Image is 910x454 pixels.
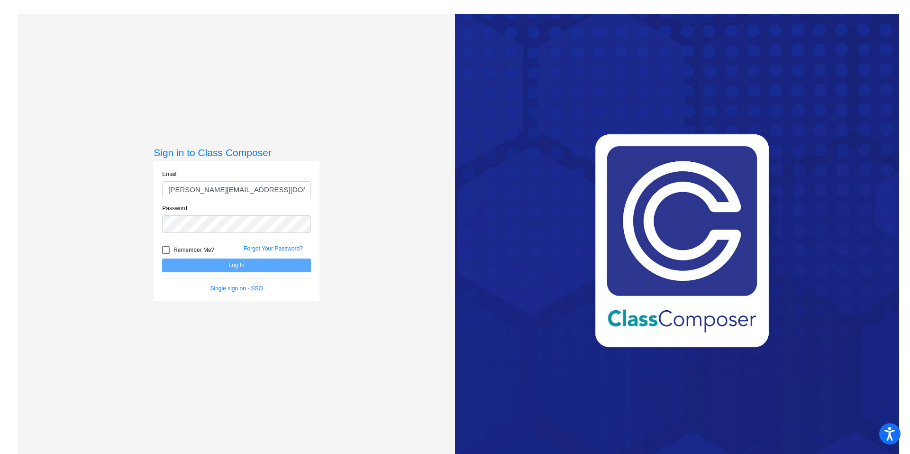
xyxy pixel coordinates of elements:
[162,204,187,213] label: Password
[162,170,176,178] label: Email
[154,147,319,158] h3: Sign in to Class Composer
[162,259,311,272] button: Log In
[244,245,303,252] a: Forgot Your Password?
[173,244,214,256] span: Remember Me?
[210,285,263,292] a: Single sign on - SSO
